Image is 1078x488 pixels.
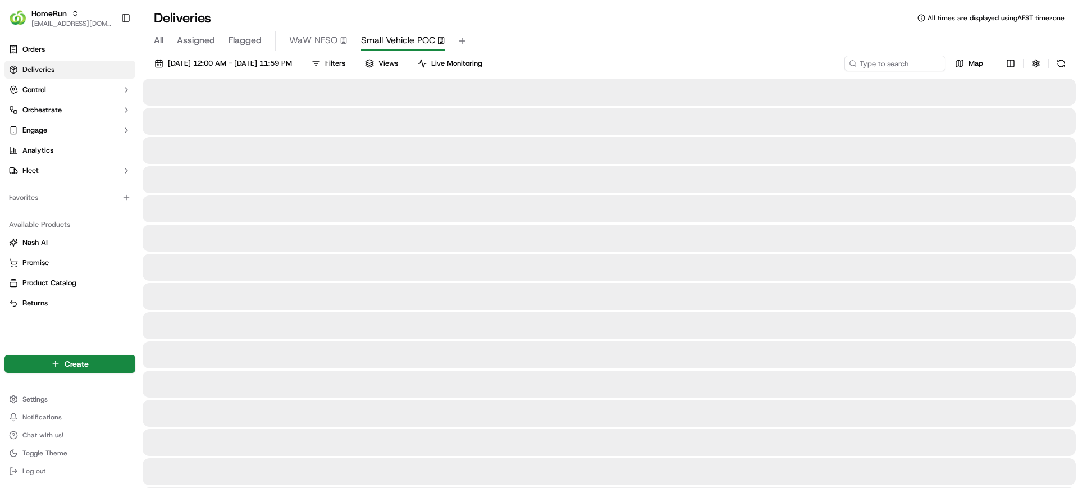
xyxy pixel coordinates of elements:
button: Log out [4,463,135,479]
span: Analytics [22,145,53,156]
button: Toggle Theme [4,445,135,461]
span: WaW NFSO [289,34,337,47]
a: Deliveries [4,61,135,79]
button: Filters [307,56,350,71]
span: Views [378,58,398,69]
button: Product Catalog [4,274,135,292]
span: Product Catalog [22,278,76,288]
span: Assigned [177,34,215,47]
span: Orchestrate [22,105,62,115]
span: [DATE] 12:00 AM - [DATE] 11:59 PM [168,58,292,69]
span: Engage [22,125,47,135]
span: Chat with us! [22,431,63,440]
span: Fleet [22,166,39,176]
button: HomeRunHomeRun[EMAIL_ADDRESS][DOMAIN_NAME] [4,4,116,31]
span: Notifications [22,413,62,422]
button: Orchestrate [4,101,135,119]
a: Orders [4,40,135,58]
span: Small Vehicle POC [361,34,435,47]
button: Views [360,56,403,71]
span: All times are displayed using AEST timezone [928,13,1065,22]
button: Create [4,355,135,373]
a: Analytics [4,142,135,159]
span: Promise [22,258,49,268]
button: Live Monitoring [413,56,487,71]
button: Promise [4,254,135,272]
span: Map [969,58,983,69]
button: Refresh [1053,56,1069,71]
input: Type to search [844,56,945,71]
h1: Deliveries [154,9,211,27]
button: Returns [4,294,135,312]
span: Control [22,85,46,95]
button: [EMAIL_ADDRESS][DOMAIN_NAME] [31,19,112,28]
img: HomeRun [9,9,27,27]
span: Deliveries [22,65,54,75]
span: Toggle Theme [22,449,67,458]
button: Engage [4,121,135,139]
span: Flagged [229,34,262,47]
span: Nash AI [22,238,48,248]
div: Available Products [4,216,135,234]
button: Notifications [4,409,135,425]
span: Log out [22,467,45,476]
span: Filters [325,58,345,69]
span: Returns [22,298,48,308]
button: Fleet [4,162,135,180]
span: All [154,34,163,47]
a: Product Catalog [9,278,131,288]
button: Map [950,56,988,71]
button: Nash AI [4,234,135,252]
button: [DATE] 12:00 AM - [DATE] 11:59 PM [149,56,297,71]
button: Control [4,81,135,99]
button: Chat with us! [4,427,135,443]
a: Promise [9,258,131,268]
a: Returns [9,298,131,308]
span: Create [65,358,89,370]
a: Nash AI [9,238,131,248]
span: Settings [22,395,48,404]
span: Orders [22,44,45,54]
div: Favorites [4,189,135,207]
button: HomeRun [31,8,67,19]
span: Live Monitoring [431,58,482,69]
button: Settings [4,391,135,407]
